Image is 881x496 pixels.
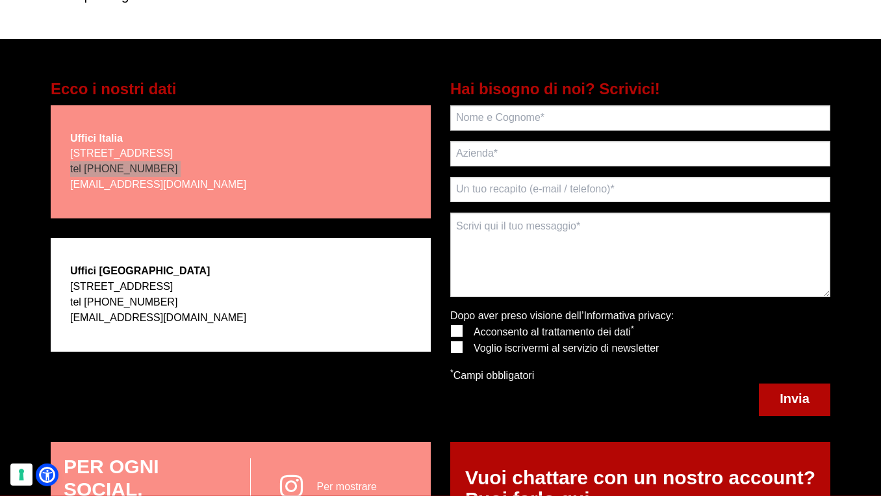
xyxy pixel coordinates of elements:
input: Nome e Cognome* [450,105,830,131]
input: Azienda* [450,141,830,166]
a: [EMAIL_ADDRESS][DOMAIN_NAME] [70,179,246,190]
h5: Ecco i nostri dati [51,78,431,100]
a: Open Accessibility Menu [39,467,55,483]
strong: Uffici Italia [70,133,123,144]
span: Voglio iscrivermi al servizio di newsletter [474,343,659,354]
span: Acconsento al trattamento dei dati [474,326,634,337]
button: Invia [759,384,830,416]
h5: Hai bisogno di noi? Scrivici! [450,78,830,100]
span: Per mostrare [316,481,376,492]
span: Invia [780,391,810,406]
a: Informativa privacy [583,310,670,321]
p: Campi obbligatori [450,367,674,384]
button: Le tue preferenze relative al consenso per le tecnologie di tracciamento [10,463,32,486]
input: Un tuo recapito (e-mail / telefono)* [450,177,830,202]
a: [EMAIL_ADDRESS][DOMAIN_NAME] [70,312,246,323]
strong: Uffici [GEOGRAPHIC_DATA] [70,265,210,276]
p: Dopo aver preso visione dell’ : [450,307,674,324]
p: [STREET_ADDRESS] tel [PHONE_NUMBER] [70,279,246,326]
p: [STREET_ADDRESS] tel [PHONE_NUMBER] [70,146,246,192]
